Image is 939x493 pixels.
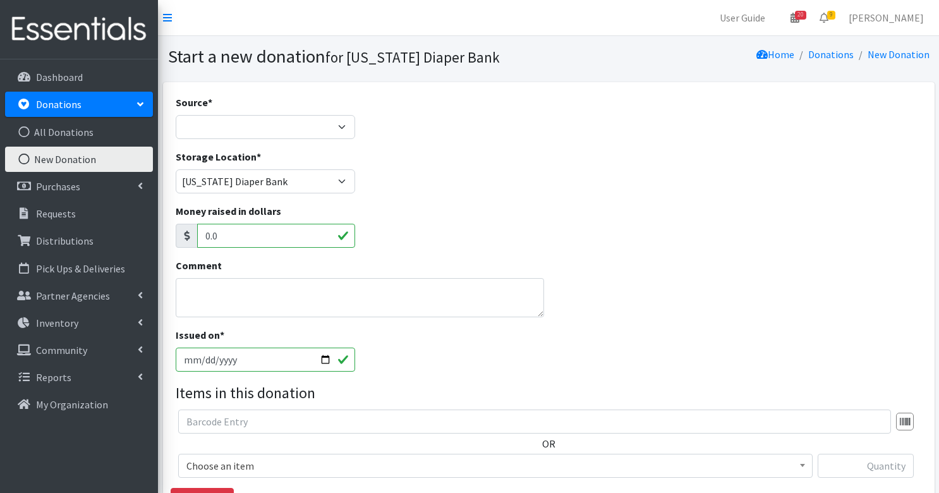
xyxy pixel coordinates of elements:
a: New Donation [5,147,153,172]
abbr: required [220,329,224,341]
p: Requests [36,207,76,220]
a: Donations [5,92,153,117]
span: Choose an item [178,454,813,478]
p: Dashboard [36,71,83,83]
a: 20 [780,5,809,30]
abbr: required [257,150,261,163]
legend: Items in this donation [176,382,922,405]
span: Choose an item [186,457,804,475]
a: Donations [808,48,854,61]
small: for [US_STATE] Diaper Bank [325,48,500,66]
a: Inventory [5,310,153,336]
p: Pick Ups & Deliveries [36,262,125,275]
label: Comment [176,258,222,273]
label: Money raised in dollars [176,204,281,219]
p: Donations [36,98,82,111]
span: 20 [795,11,806,20]
p: Reports [36,371,71,384]
p: Purchases [36,180,80,193]
a: Dashboard [5,64,153,90]
img: HumanEssentials [5,8,153,51]
a: My Organization [5,392,153,417]
a: All Donations [5,119,153,145]
input: Quantity [818,454,914,478]
h1: Start a new donation [168,46,544,68]
a: Purchases [5,174,153,199]
p: Partner Agencies [36,289,110,302]
label: OR [542,436,555,451]
span: 9 [827,11,835,20]
p: Inventory [36,317,78,329]
p: Community [36,344,87,356]
input: Barcode Entry [178,410,891,434]
label: Issued on [176,327,224,343]
a: Community [5,338,153,363]
a: 9 [809,5,839,30]
label: Source [176,95,212,110]
a: Requests [5,201,153,226]
a: Home [756,48,794,61]
label: Storage Location [176,149,261,164]
a: Pick Ups & Deliveries [5,256,153,281]
a: Partner Agencies [5,283,153,308]
p: Distributions [36,234,94,247]
a: [PERSON_NAME] [839,5,934,30]
abbr: required [208,96,212,109]
a: Distributions [5,228,153,253]
a: User Guide [710,5,775,30]
a: Reports [5,365,153,390]
p: My Organization [36,398,108,411]
a: New Donation [868,48,930,61]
